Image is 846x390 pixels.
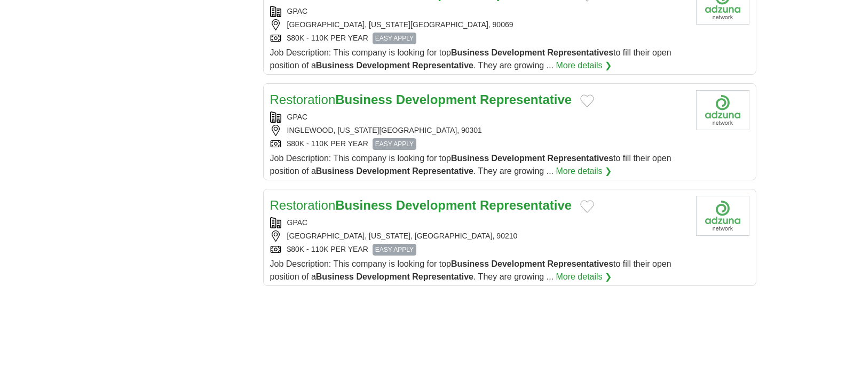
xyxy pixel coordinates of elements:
[373,138,416,150] span: EASY APPLY
[547,48,613,57] strong: Representatives
[270,48,671,70] span: Job Description: This company is looking for top to fill their open position of a . They are grow...
[270,217,687,228] div: GPAC
[492,154,545,163] strong: Development
[316,272,354,281] strong: Business
[270,19,687,30] div: [GEOGRAPHIC_DATA], [US_STATE][GEOGRAPHIC_DATA], 90069
[492,259,545,268] strong: Development
[556,165,612,178] a: More details ❯
[580,200,594,213] button: Add to favorite jobs
[547,259,613,268] strong: Representatives
[451,48,489,57] strong: Business
[556,270,612,283] a: More details ❯
[492,48,545,57] strong: Development
[270,33,687,44] div: $80K - 110K PER YEAR
[412,61,473,70] strong: Representative
[270,259,671,281] span: Job Description: This company is looking for top to fill their open position of a . They are grow...
[696,196,749,236] img: Company logo
[335,198,392,212] strong: Business
[356,61,409,70] strong: Development
[480,198,572,212] strong: Representative
[396,198,477,212] strong: Development
[451,154,489,163] strong: Business
[270,154,671,176] span: Job Description: This company is looking for top to fill their open position of a . They are grow...
[270,198,572,212] a: RestorationBusiness Development Representative
[412,166,473,176] strong: Representative
[412,272,473,281] strong: Representative
[335,92,392,107] strong: Business
[373,33,416,44] span: EASY APPLY
[396,92,477,107] strong: Development
[270,6,687,17] div: GPAC
[373,244,416,256] span: EASY APPLY
[270,125,687,136] div: INGLEWOOD, [US_STATE][GEOGRAPHIC_DATA], 90301
[451,259,489,268] strong: Business
[356,166,409,176] strong: Development
[316,166,354,176] strong: Business
[270,112,687,123] div: GPAC
[270,92,572,107] a: RestorationBusiness Development Representative
[270,138,687,150] div: $80K - 110K PER YEAR
[547,154,613,163] strong: Representatives
[556,59,612,72] a: More details ❯
[580,94,594,107] button: Add to favorite jobs
[270,230,687,242] div: [GEOGRAPHIC_DATA], [US_STATE], [GEOGRAPHIC_DATA], 90210
[316,61,354,70] strong: Business
[480,92,572,107] strong: Representative
[696,90,749,130] img: Company logo
[270,244,687,256] div: $80K - 110K PER YEAR
[356,272,409,281] strong: Development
